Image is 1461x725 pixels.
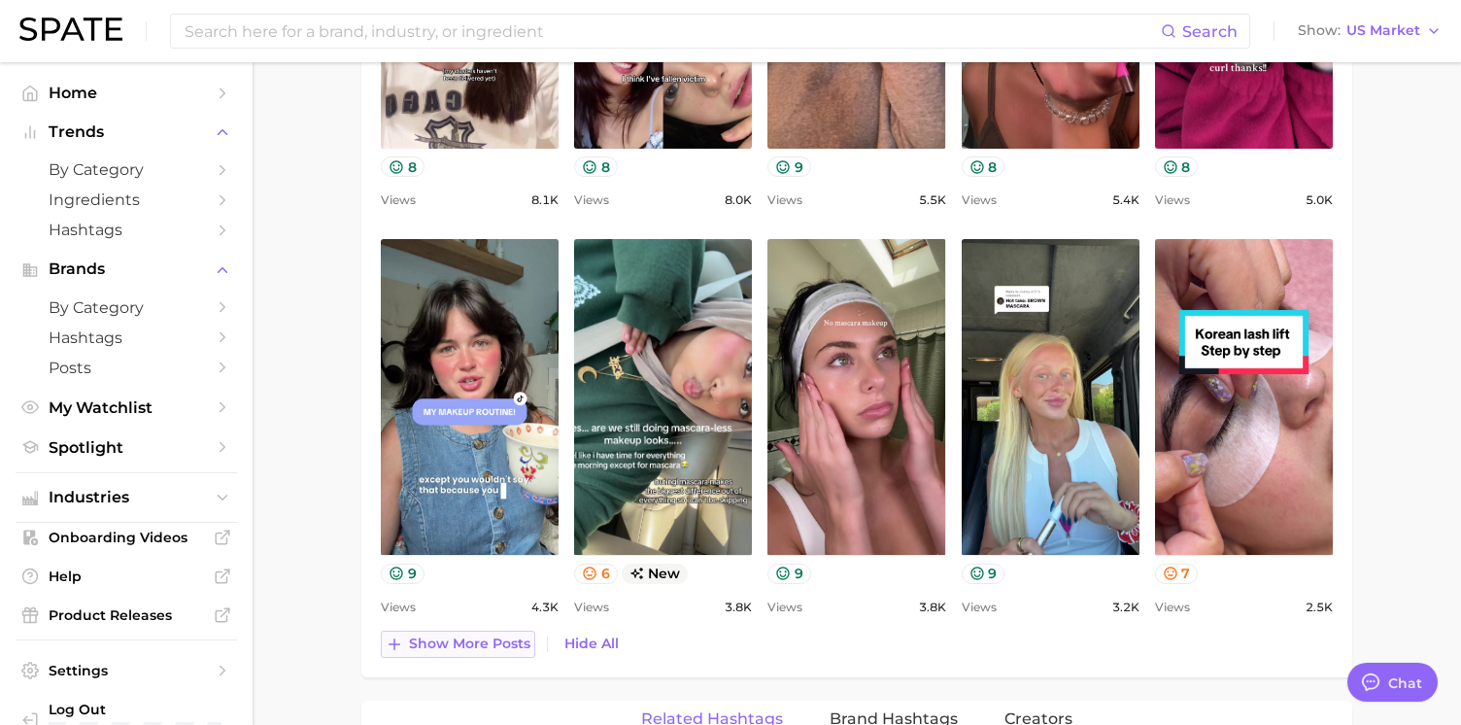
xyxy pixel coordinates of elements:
span: 3.8k [919,596,946,619]
span: 2.5k [1306,596,1333,619]
span: Views [574,189,609,212]
span: Views [767,189,802,212]
span: 3.2k [1112,596,1139,619]
button: 9 [767,156,811,177]
span: My Watchlist [49,398,204,417]
span: Views [1155,189,1190,212]
span: new [622,564,689,584]
button: 8 [1155,156,1199,177]
span: by Category [49,160,204,179]
a: Posts [16,353,237,383]
button: 9 [767,564,811,584]
button: 7 [1155,564,1199,584]
span: Views [574,596,609,619]
span: Ingredients [49,190,204,209]
button: Hide All [560,631,624,657]
a: Home [16,78,237,108]
a: Settings [16,656,237,685]
img: SPATE [19,17,122,41]
input: Search here for a brand, industry, or ingredient [183,15,1161,48]
span: 5.4k [1112,189,1139,212]
span: Hide All [564,636,619,652]
span: Search [1182,22,1238,41]
span: Views [381,189,416,212]
a: Hashtags [16,323,237,353]
button: Industries [16,483,237,512]
span: Product Releases [49,606,204,624]
span: Show more posts [409,636,530,652]
span: 3.8k [725,596,752,619]
span: 8.0k [725,189,752,212]
button: Brands [16,255,237,284]
button: 6 [574,564,618,584]
a: My Watchlist [16,393,237,423]
span: Hashtags [49,328,204,347]
span: Settings [49,662,204,679]
span: Onboarding Videos [49,529,204,546]
span: by Category [49,298,204,317]
span: Views [962,189,997,212]
button: 8 [381,156,425,177]
span: Views [962,596,997,619]
span: Home [49,84,204,102]
span: Help [49,568,204,585]
span: Log Out [49,701,221,718]
a: Spotlight [16,432,237,463]
span: 8.1k [531,189,559,212]
button: Show more posts [381,631,535,658]
a: by Category [16,293,237,323]
span: Industries [49,489,204,506]
a: Hashtags [16,215,237,245]
button: 9 [962,564,1005,584]
button: ShowUS Market [1293,18,1446,44]
a: Ingredients [16,185,237,215]
a: Product Releases [16,601,237,630]
button: 8 [574,156,618,177]
span: Views [381,596,416,619]
a: Onboarding Videos [16,523,237,552]
span: Brands [49,260,204,278]
button: 8 [962,156,1005,177]
span: Views [767,596,802,619]
span: 4.3k [531,596,559,619]
span: Trends [49,123,204,141]
span: 5.5k [919,189,946,212]
a: Help [16,562,237,591]
span: Views [1155,596,1190,619]
span: 5.0k [1306,189,1333,212]
span: Posts [49,359,204,377]
span: US Market [1346,25,1420,36]
button: Trends [16,118,237,147]
span: Spotlight [49,438,204,457]
a: by Category [16,155,237,185]
span: Hashtags [49,221,204,239]
button: 9 [381,564,425,584]
span: Show [1298,25,1341,36]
